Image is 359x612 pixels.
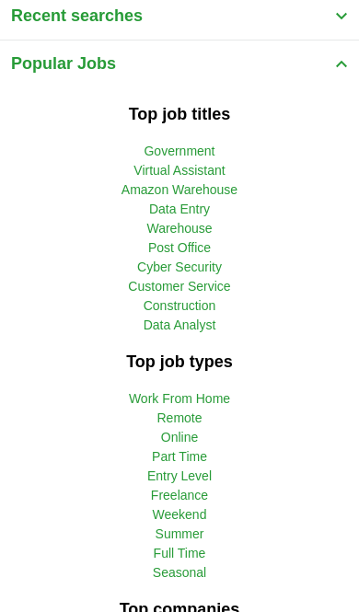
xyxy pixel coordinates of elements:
[146,221,212,236] a: Warehouse
[11,52,116,76] span: Popular Jobs
[147,468,212,483] a: Entry Level
[133,163,225,178] a: Virtual Assistant
[151,488,208,502] a: Freelance
[144,298,216,313] a: Construction
[11,4,143,29] span: Recent searches
[335,12,348,20] img: toggle icon
[153,565,206,580] a: Seasonal
[144,318,216,332] a: Data Analyst
[156,410,202,425] a: Remote
[122,182,237,197] a: Amazon Warehouse
[154,546,206,560] a: Full Time
[144,144,214,158] a: Government
[148,240,211,255] a: Post Office
[153,507,207,522] a: Weekend
[152,449,207,464] a: Part Time
[137,260,222,274] a: Cyber Security
[128,279,230,294] a: Customer Service
[335,60,348,68] img: toggle icon
[161,430,198,445] a: Online
[129,391,230,406] a: Work From Home
[149,202,210,216] a: Data Entry
[156,526,204,541] a: Summer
